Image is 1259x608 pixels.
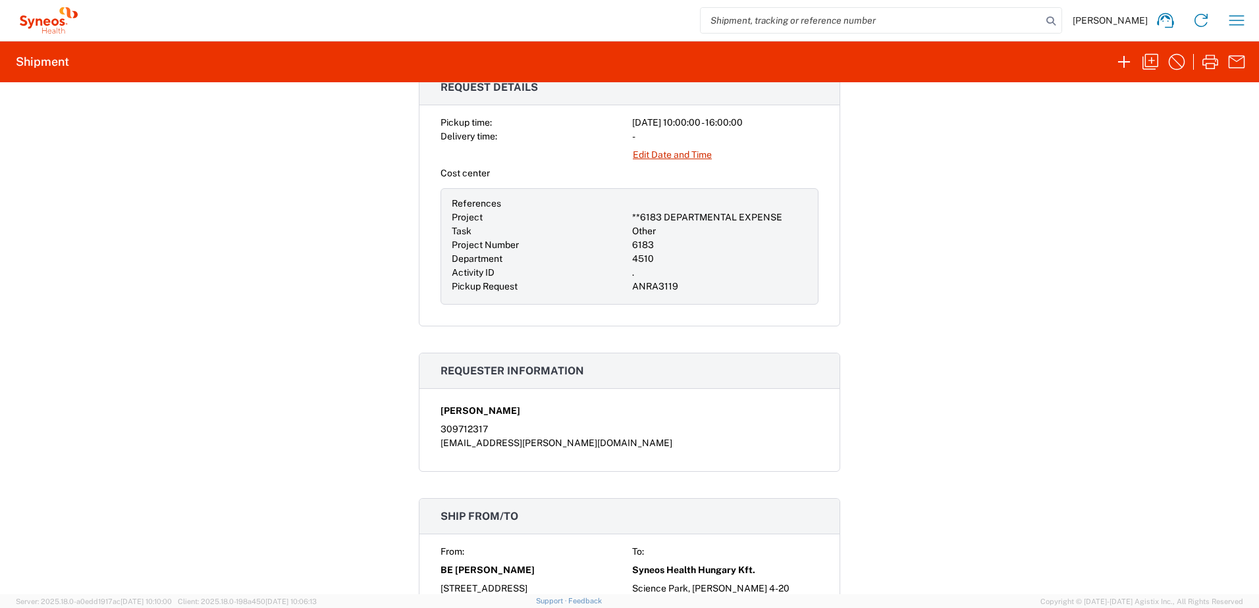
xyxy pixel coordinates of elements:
div: 309712317 [441,422,818,436]
a: Edit Date and Time [632,143,712,166]
div: **6183 DEPARTMENTAL EXPENSE [632,211,807,224]
div: [STREET_ADDRESS] [441,582,627,595]
span: References [452,198,501,209]
div: 4510 [632,252,807,266]
span: Ship from/to [441,510,518,522]
div: Project [452,211,627,224]
span: BE [PERSON_NAME] [441,563,535,577]
span: To: [632,546,644,557]
span: Requester information [441,365,584,377]
div: - [632,130,818,143]
div: Task [452,224,627,238]
span: Syneos Health Hungary Kft. [632,563,755,577]
span: Pickup time: [441,117,492,128]
h2: Shipment [16,54,69,70]
div: Other [632,224,807,238]
a: Support [536,597,569,605]
div: [EMAIL_ADDRESS][PERSON_NAME][DOMAIN_NAME] [441,436,818,450]
span: Delivery time: [441,131,497,141]
span: Request details [441,81,538,93]
span: [PERSON_NAME] [1073,14,1148,26]
span: Client: 2025.18.0-198a450 [178,597,317,605]
span: [PERSON_NAME] [441,404,520,418]
div: Science Park, [PERSON_NAME] 4-20 [632,582,818,595]
div: Department [452,252,627,266]
div: ANRA3119 [632,280,807,293]
div: . [632,266,807,280]
span: From: [441,546,464,557]
span: [DATE] 10:06:13 [265,597,317,605]
div: Activity ID [452,266,627,280]
div: Pickup Request [452,280,627,293]
div: 6183 [632,238,807,252]
span: Cost center [441,168,490,178]
a: Feedback [568,597,602,605]
span: Copyright © [DATE]-[DATE] Agistix Inc., All Rights Reserved [1040,595,1243,607]
span: [DATE] 10:10:00 [121,597,172,605]
div: [DATE] 10:00:00 - 16:00:00 [632,116,818,130]
div: Project Number [452,238,627,252]
input: Shipment, tracking or reference number [701,8,1042,33]
span: Server: 2025.18.0-a0edd1917ac [16,597,172,605]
